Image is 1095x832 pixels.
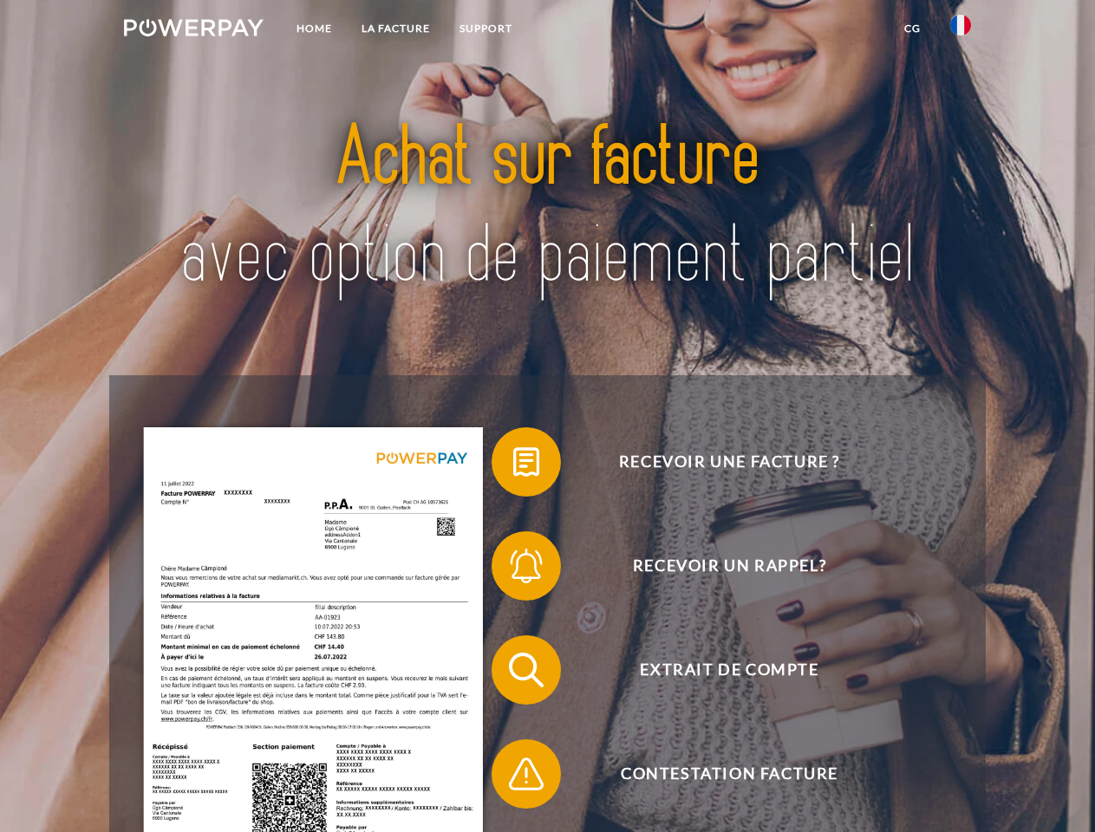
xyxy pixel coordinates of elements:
[347,13,445,44] a: LA FACTURE
[505,752,548,796] img: qb_warning.svg
[445,13,527,44] a: Support
[950,15,971,36] img: fr
[492,635,942,705] button: Extrait de compte
[492,427,942,497] button: Recevoir une facture ?
[282,13,347,44] a: Home
[517,427,942,497] span: Recevoir une facture ?
[505,648,548,692] img: qb_search.svg
[492,531,942,601] button: Recevoir un rappel?
[124,19,264,36] img: logo-powerpay-white.svg
[505,544,548,588] img: qb_bell.svg
[1026,763,1081,818] iframe: Button to launch messaging window
[890,13,935,44] a: CG
[517,531,942,601] span: Recevoir un rappel?
[517,635,942,705] span: Extrait de compte
[492,739,942,809] button: Contestation Facture
[505,440,548,484] img: qb_bill.svg
[166,83,929,332] img: title-powerpay_fr.svg
[517,739,942,809] span: Contestation Facture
